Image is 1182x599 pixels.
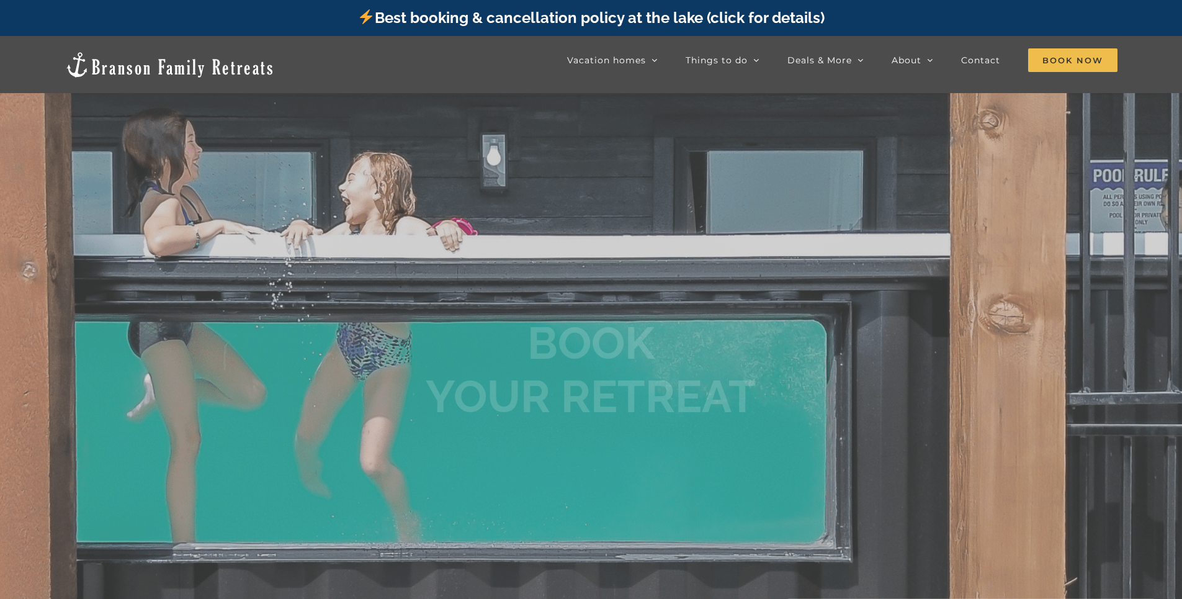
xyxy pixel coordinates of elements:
[686,48,759,73] a: Things to do
[359,9,374,24] img: ⚡️
[567,48,1117,73] nav: Main Menu
[1028,48,1117,72] span: Book Now
[892,56,921,65] span: About
[961,56,1000,65] span: Contact
[426,316,756,422] b: BOOK YOUR RETREAT
[686,56,748,65] span: Things to do
[961,48,1000,73] a: Contact
[892,48,933,73] a: About
[567,48,658,73] a: Vacation homes
[787,48,864,73] a: Deals & More
[1028,48,1117,73] a: Book Now
[65,51,275,79] img: Branson Family Retreats Logo
[357,9,824,27] a: Best booking & cancellation policy at the lake (click for details)
[567,56,646,65] span: Vacation homes
[787,56,852,65] span: Deals & More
